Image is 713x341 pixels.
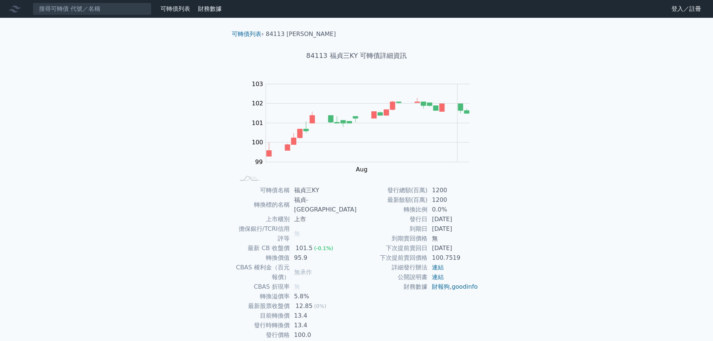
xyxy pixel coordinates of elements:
td: 轉換溢價率 [235,292,290,301]
a: 財務數據 [198,5,222,12]
g: Chart [243,81,481,173]
td: 可轉債名稱 [235,186,290,195]
span: 無 [294,230,300,237]
td: [DATE] [427,214,478,224]
tspan: 100 [252,139,263,146]
div: 12.85 [294,301,314,311]
td: CBAS 折現率 [235,282,290,292]
td: 100.0 [290,330,356,340]
td: 轉換標的名稱 [235,195,290,214]
a: 連結 [432,264,444,271]
td: [DATE] [427,243,478,253]
span: 無 [294,283,300,290]
g: Series [267,98,469,157]
input: 搜尋可轉債 代號／名稱 [33,3,152,15]
td: 最新餘額(百萬) [356,195,427,205]
td: CBAS 權利金（百元報價） [235,263,290,282]
td: 95.9 [290,253,356,263]
td: 福貞三KY [290,186,356,195]
td: 最新 CB 收盤價 [235,243,290,253]
div: 101.5 [294,243,314,253]
td: 詳細發行辦法 [356,263,427,272]
td: 最新股票收盤價 [235,301,290,311]
span: (0%) [314,303,326,309]
td: 到期賣回價格 [356,234,427,243]
td: 發行價格 [235,330,290,340]
td: 發行時轉換價 [235,321,290,330]
li: 84113 [PERSON_NAME] [266,30,336,39]
tspan: 101 [252,119,263,127]
td: 1200 [427,186,478,195]
a: goodinfo [452,283,478,290]
td: 100.7519 [427,253,478,263]
td: 上市 [290,214,356,224]
td: 無 [427,234,478,243]
a: 連結 [432,273,444,281]
tspan: Aug [356,166,367,173]
span: (-0.1%) [314,245,333,251]
td: 13.4 [290,311,356,321]
td: 公開說明書 [356,272,427,282]
td: 下次提前賣回價格 [356,253,427,263]
td: 目前轉換價 [235,311,290,321]
td: 下次提前賣回日 [356,243,427,253]
a: 財報狗 [432,283,450,290]
td: 擔保銀行/TCRI信用評等 [235,224,290,243]
a: 登入／註冊 [665,3,707,15]
td: 0.0% [427,205,478,214]
a: 可轉債列表 [160,5,190,12]
tspan: 102 [252,100,263,107]
td: 轉換比例 [356,205,427,214]
td: , [427,282,478,292]
td: 13.4 [290,321,356,330]
tspan: 103 [252,81,263,88]
li: › [232,30,264,39]
td: 發行總額(百萬) [356,186,427,195]
tspan: 99 [255,158,263,165]
td: 5.8% [290,292,356,301]
td: 上市櫃別 [235,214,290,224]
td: [DATE] [427,224,478,234]
td: 財務數據 [356,282,427,292]
span: 無承作 [294,269,312,276]
td: 轉換價值 [235,253,290,263]
a: 可轉債列表 [232,30,261,37]
h1: 84113 福貞三KY 可轉債詳細資訊 [226,50,487,61]
td: 到期日 [356,224,427,234]
td: 1200 [427,195,478,205]
td: 發行日 [356,214,427,224]
td: 福貞-[GEOGRAPHIC_DATA] [290,195,356,214]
